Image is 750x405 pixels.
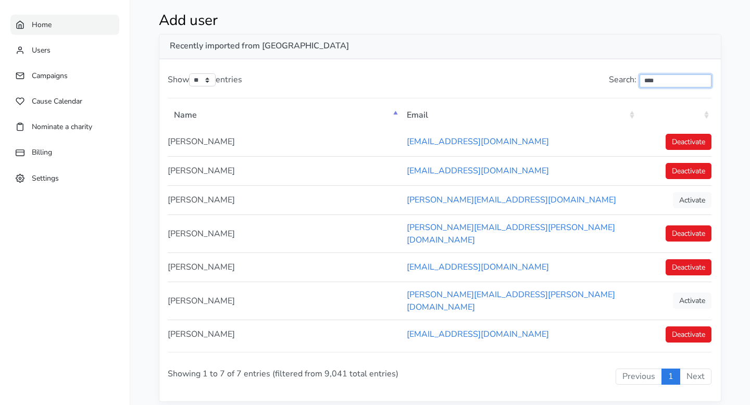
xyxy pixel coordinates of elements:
th: Email: activate to sort column ascending [401,101,637,128]
a: [EMAIL_ADDRESS][DOMAIN_NAME] [407,261,549,273]
th: Name: activate to sort column descending [168,101,401,128]
td: [PERSON_NAME] [168,185,401,214]
a: Deactivate [666,326,711,343]
a: Billing [10,142,119,162]
td: [PERSON_NAME] [168,214,401,252]
a: [EMAIL_ADDRESS][DOMAIN_NAME] [407,328,549,340]
a: Campaigns [10,66,119,86]
a: 1 [661,369,680,385]
td: [PERSON_NAME] [168,128,401,156]
h1: Add user [159,12,625,30]
a: [PERSON_NAME][EMAIL_ADDRESS][PERSON_NAME][DOMAIN_NAME] [407,289,615,313]
a: [PERSON_NAME][EMAIL_ADDRESS][DOMAIN_NAME] [407,194,616,206]
a: Deactivate [666,259,711,275]
label: Search: [609,73,711,87]
span: Users [32,45,51,55]
strong: Recently imported from [GEOGRAPHIC_DATA] [170,40,349,52]
td: [PERSON_NAME] [168,320,401,349]
span: Home [32,20,52,30]
span: Campaigns [32,71,68,81]
input: Search: [640,74,711,87]
select: Showentries [189,73,216,86]
td: [PERSON_NAME] [168,156,401,185]
a: Cause Calendar [10,91,119,111]
a: Activate [673,293,711,309]
div: Showing 1 to 7 of 7 entries (filtered from 9,041 total entries) [168,352,386,396]
a: Activate [673,192,711,208]
a: [PERSON_NAME][EMAIL_ADDRESS][PERSON_NAME][DOMAIN_NAME] [407,222,615,246]
span: Cause Calendar [32,96,82,106]
a: [EMAIL_ADDRESS][DOMAIN_NAME] [407,136,549,147]
a: Home [10,15,119,35]
a: Nominate a charity [10,117,119,137]
a: Deactivate [666,225,711,242]
a: Deactivate [666,134,711,150]
a: Users [10,40,119,60]
td: [PERSON_NAME] [168,282,401,320]
th: : activate to sort column ascending [637,101,711,128]
span: Billing [32,147,52,157]
td: [PERSON_NAME] [168,252,401,282]
a: Settings [10,168,119,188]
a: Deactivate [666,163,711,179]
a: [EMAIL_ADDRESS][DOMAIN_NAME] [407,165,549,176]
label: Show entries [168,73,242,87]
span: Nominate a charity [32,122,92,132]
span: Settings [32,173,59,183]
